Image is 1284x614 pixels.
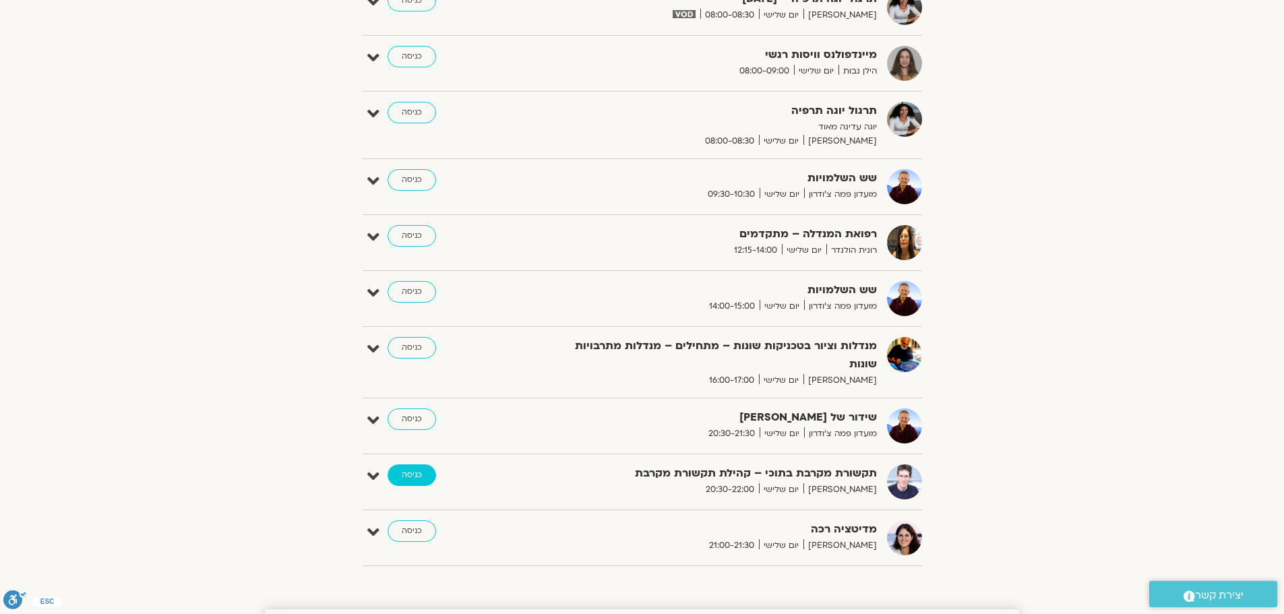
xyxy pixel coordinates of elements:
span: יום שלישי [759,134,803,148]
span: מועדון פמה צ'ודרון [804,427,877,441]
a: כניסה [388,464,436,486]
a: כניסה [388,225,436,247]
span: יום שלישי [760,187,804,202]
span: רונית הולנדר [826,243,877,257]
a: יצירת קשר [1149,581,1277,607]
a: כניסה [388,520,436,542]
span: 16:00-17:00 [704,373,759,388]
span: הילן נבות [838,64,877,78]
strong: תקשורת מקרבת בתוכי – קהילת תקשורת מקרבת [547,464,877,483]
span: 12:15-14:00 [729,243,782,257]
strong: שש השלמויות [547,169,877,187]
strong: שש השלמויות [547,281,877,299]
p: יוגה עדינה מאוד [547,120,877,134]
strong: מדיטציה רכה [547,520,877,539]
img: vodicon [673,10,695,18]
span: [PERSON_NAME] [803,134,877,148]
span: [PERSON_NAME] [803,539,877,553]
span: 14:00-15:00 [704,299,760,313]
span: מועדון פמה צ'ודרון [804,299,877,313]
span: יום שלישי [782,243,826,257]
span: [PERSON_NAME] [803,373,877,388]
strong: רפואת המנדלה – מתקדמים [547,225,877,243]
span: יום שלישי [760,299,804,313]
a: כניסה [388,281,436,303]
span: 21:00-21:30 [704,539,759,553]
span: [PERSON_NAME] [803,8,877,22]
strong: תרגול יוגה תרפיה [547,102,877,120]
span: 08:00-08:30 [700,134,759,148]
a: כניסה [388,408,436,430]
span: מועדון פמה צ'ודרון [804,187,877,202]
span: 20:30-21:30 [704,427,760,441]
span: [PERSON_NAME] [803,483,877,497]
a: כניסה [388,102,436,123]
span: יום שלישי [759,483,803,497]
span: יצירת קשר [1195,586,1244,605]
a: כניסה [388,337,436,359]
span: יום שלישי [759,8,803,22]
span: 08:00-09:00 [735,64,794,78]
a: כניסה [388,46,436,67]
span: יום שלישי [759,539,803,553]
strong: מיינדפולנס וויסות רגשי [547,46,877,64]
span: יום שלישי [794,64,838,78]
strong: מנדלות וציור בטכניקות שונות – מתחילים – מנדלות מתרבויות שונות [547,337,877,373]
strong: שידור של [PERSON_NAME] [547,408,877,427]
a: כניסה [388,169,436,191]
span: 08:00-08:30 [700,8,759,22]
span: 09:30-10:30 [703,187,760,202]
span: יום שלישי [759,373,803,388]
span: יום שלישי [760,427,804,441]
span: 20:30-22:00 [701,483,759,497]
